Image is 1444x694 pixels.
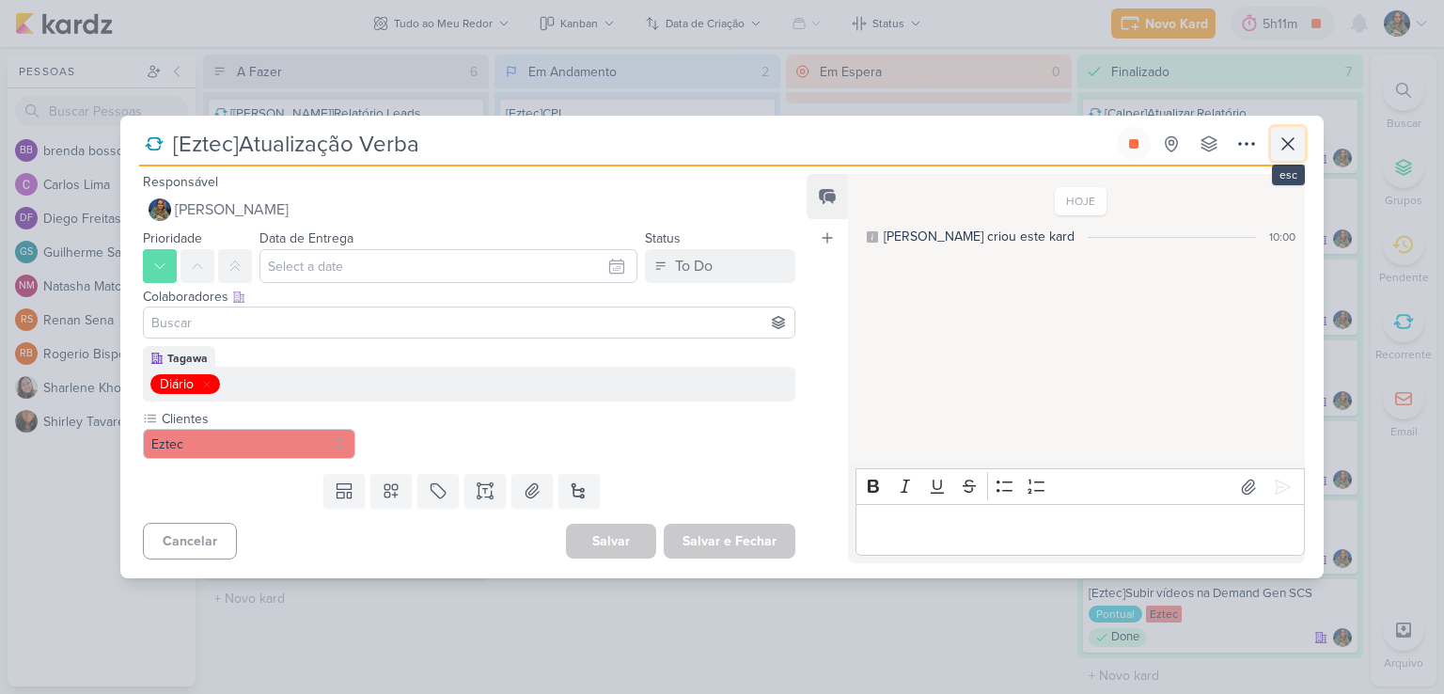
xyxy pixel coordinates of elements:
div: Colaboradores [143,287,795,307]
input: Select a date [259,249,637,283]
label: Status [645,230,681,246]
img: Isabella Gutierres [149,198,171,221]
label: Prioridade [143,230,202,246]
div: [PERSON_NAME] criou este kard [884,227,1075,246]
label: Responsável [143,174,218,190]
div: Tagawa [167,350,208,367]
div: Diário [160,374,194,394]
div: esc [1272,165,1305,185]
div: To Do [675,255,713,277]
input: Kard Sem Título [167,127,1113,161]
label: Data de Entrega [259,230,353,246]
div: Editor editing area: main [855,504,1305,556]
div: Editor toolbar [855,468,1305,505]
label: Clientes [160,409,355,429]
span: [PERSON_NAME] [175,198,289,221]
button: To Do [645,249,795,283]
button: [PERSON_NAME] [143,193,795,227]
div: 10:00 [1269,229,1295,245]
button: Cancelar [143,523,237,560]
input: Buscar [148,311,791,334]
button: Eztec [143,429,355,459]
div: Parar relógio [1126,136,1141,151]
